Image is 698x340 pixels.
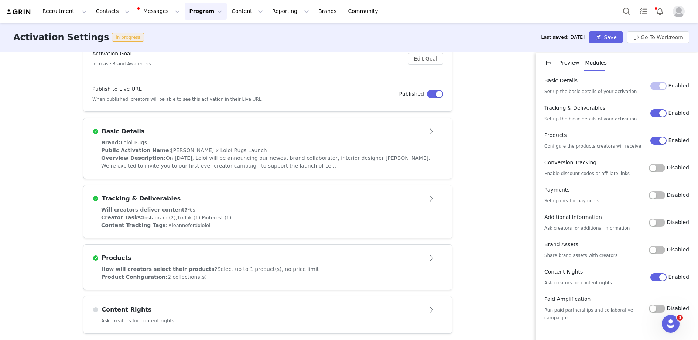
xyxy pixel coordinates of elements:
button: Save [589,31,622,43]
span: Disabled [667,305,689,311]
span: Set up the basic details of your activation [544,116,637,121]
button: Disabled [649,164,665,172]
button: Messages [134,3,184,20]
h5: Increase Brand Awareness [92,61,151,67]
h3: Products [99,254,131,262]
button: Enabled [650,137,667,145]
button: Content [227,3,267,20]
span: Payments [544,187,570,193]
button: Recruitment [38,3,91,20]
div: Ask creators for content rights [83,317,452,333]
span: Instagram (2), [143,215,177,220]
span: Products [544,132,567,138]
span: Modules [585,60,607,66]
span: Tracking & Deliverables [544,105,605,111]
span: Content Tracking Tags: [101,222,168,228]
span: Ask creators for content rights [544,280,612,285]
span: Set up the basic details of your activation [544,89,637,94]
button: Open module [420,126,443,137]
span: 3 [677,315,683,321]
div: Yes [101,206,434,214]
button: Search [619,3,635,20]
span: Disabled [667,165,689,171]
button: Open module [420,193,443,205]
h3: Content Rights [99,305,152,314]
p: Preview [559,59,579,67]
h5: When published, creators will be able to see this activation in their Live URL. [92,96,263,103]
span: Disabled [667,192,689,198]
span: In progress [112,33,144,42]
span: Last saved: [541,34,585,40]
span: Select up to 1 product(s), no price limit [218,266,319,272]
button: Disabled [649,246,665,254]
span: Paid Amplification [544,296,591,302]
span: Enable discount codes or affiliate links [544,171,630,176]
span: Pinterest (1) [202,215,231,220]
span: Ask creators for additional information [544,226,630,231]
span: Public Activation Name: [101,147,171,153]
span: Additional Information [544,214,602,220]
button: Profile [668,6,692,17]
button: Disabled [649,305,665,313]
span: How will creators select their products? [101,266,218,272]
button: Enabled [650,109,667,117]
span: [PERSON_NAME] x Loloi Rugs Launch [171,147,267,153]
span: Configure the products creators will receive [544,144,641,149]
a: Tasks [635,3,651,20]
span: Run paid partnerships and collaborative campaigns [544,308,633,320]
button: Go To Workroom [627,31,689,43]
button: Enabled [650,273,667,281]
span: Disabled [667,247,689,253]
span: Enabled [668,110,689,116]
span: Will creators deliver content? [101,207,188,213]
button: Notifications [652,3,668,20]
button: Edit Goal [408,53,443,65]
h3: Basic Details [99,127,145,136]
h3: Activation Settings [13,31,109,44]
span: Enabled [668,83,689,89]
a: Community [344,3,386,20]
span: Enabled [668,274,689,280]
span: Conversion Tracking [544,159,596,165]
span: Creator Tasks: [101,214,143,220]
button: Open module [420,304,443,316]
h3: Tracking & Deliverables [99,194,181,203]
h4: Published [399,90,424,98]
span: Product Configuration: [101,274,168,280]
span: Enabled [668,137,689,143]
button: Reporting [268,3,314,20]
span: Basic Details [544,78,578,83]
span: Overview Description: [101,155,166,161]
span: 2 collections(s) [168,274,207,280]
button: Program [185,3,227,20]
span: TikTok (1), [177,215,202,220]
span: Share brand assets with creators [544,253,617,258]
img: grin logo [6,8,32,16]
h4: Activation Goal [92,50,151,58]
span: Disabled [667,219,689,225]
span: On [DATE], Loloi will be announcing our newest brand collaborator, interior designer [PERSON_NAME... [101,155,430,169]
span: Set up creator payments [544,198,599,203]
span: Brand: [101,140,121,145]
span: Loloi Rugs [121,140,147,145]
span: [DATE] [568,34,585,40]
span: Content Rights [544,269,583,275]
button: Enabled [650,82,667,90]
a: Brands [314,3,343,20]
iframe: Intercom live chat [662,315,680,333]
span: #leannefordxloloi [168,223,210,228]
button: Disabled [649,219,665,227]
span: Brand Assets [544,241,578,247]
img: placeholder-profile.jpg [673,6,685,17]
h4: Publish to Live URL [92,85,263,93]
button: Contacts [92,3,134,20]
button: Disabled [649,191,665,199]
button: Open module [420,252,443,264]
